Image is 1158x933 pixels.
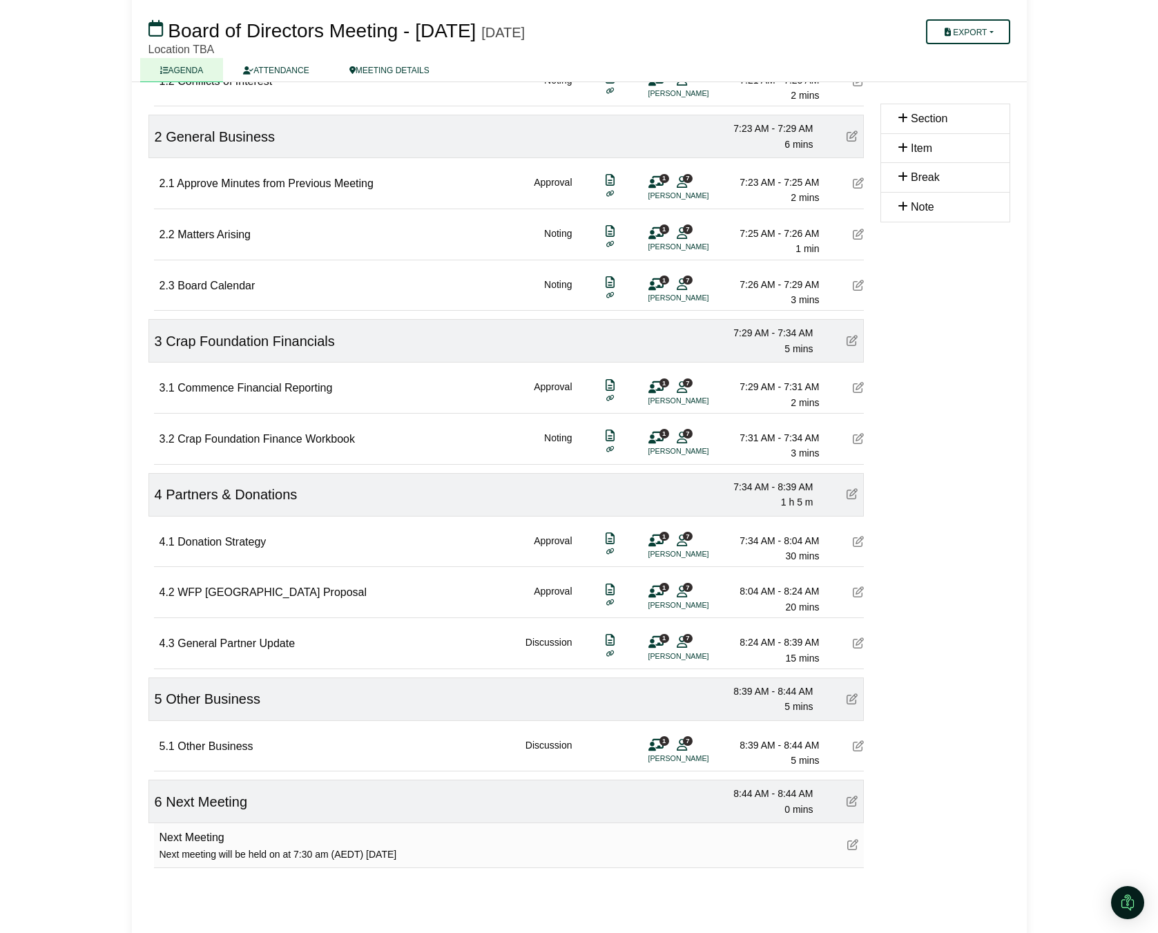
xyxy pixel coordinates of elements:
[791,448,819,459] span: 3 mins
[534,175,572,206] div: Approval
[723,379,820,394] div: 7:29 AM - 7:31 AM
[177,740,253,752] span: Other Business
[648,651,752,662] li: [PERSON_NAME]
[791,397,819,408] span: 2 mins
[160,536,175,548] span: 4.1
[155,129,162,144] span: 2
[148,44,215,55] span: Location TBA
[791,755,819,766] span: 5 mins
[166,129,275,144] span: General Business
[659,583,669,592] span: 1
[659,429,669,438] span: 1
[525,635,572,666] div: Discussion
[723,175,820,190] div: 7:23 AM - 7:25 AM
[329,58,450,82] a: MEETING DETAILS
[223,58,329,82] a: ATTENDANCE
[160,831,224,843] span: Next Meeting
[177,280,255,291] span: Board Calendar
[160,586,175,598] span: 4.2
[648,599,752,611] li: [PERSON_NAME]
[177,536,266,548] span: Donation Strategy
[659,532,669,541] span: 1
[177,177,374,189] span: Approve Minutes from Previous Meeting
[683,429,693,438] span: 7
[648,395,752,407] li: [PERSON_NAME]
[177,75,272,87] span: Conflicts of Interest
[717,479,813,494] div: 7:34 AM - 8:39 AM
[911,201,934,213] span: Note
[785,602,819,613] span: 20 mins
[723,635,820,650] div: 8:24 AM - 8:39 AM
[534,533,572,564] div: Approval
[723,277,820,292] div: 7:26 AM - 7:29 AM
[683,276,693,285] span: 7
[784,139,813,150] span: 6 mins
[166,691,260,706] span: Other Business
[648,445,752,457] li: [PERSON_NAME]
[160,177,175,189] span: 2.1
[160,75,175,87] span: 1.2
[683,634,693,643] span: 7
[155,691,162,706] span: 5
[160,280,175,291] span: 2.3
[166,794,247,809] span: Next Meeting
[717,684,813,699] div: 8:39 AM - 8:44 AM
[791,90,819,101] span: 2 mins
[659,378,669,387] span: 1
[177,382,332,394] span: Commence Financial Reporting
[140,58,224,82] a: AGENDA
[1111,886,1144,919] div: Open Intercom Messenger
[683,378,693,387] span: 7
[911,113,947,124] span: Section
[544,430,572,461] div: Noting
[160,740,175,752] span: 5.1
[544,73,572,104] div: Noting
[683,532,693,541] span: 7
[168,20,476,41] span: Board of Directors Meeting - [DATE]
[160,382,175,394] span: 3.1
[723,584,820,599] div: 8:04 AM - 8:24 AM
[659,174,669,183] span: 1
[544,277,572,308] div: Noting
[683,224,693,233] span: 7
[648,241,752,253] li: [PERSON_NAME]
[683,174,693,183] span: 7
[648,548,752,560] li: [PERSON_NAME]
[791,192,819,203] span: 2 mins
[781,497,813,508] span: 1 h 5 m
[177,229,251,240] span: Matters Arising
[926,19,1010,44] button: Export
[155,487,162,502] span: 4
[723,226,820,241] div: 7:25 AM - 7:26 AM
[525,738,572,769] div: Discussion
[723,533,820,548] div: 7:34 AM - 8:04 AM
[160,229,175,240] span: 2.2
[166,334,335,349] span: Crap Foundation Financials
[791,294,819,305] span: 3 mins
[648,190,752,202] li: [PERSON_NAME]
[659,736,669,745] span: 1
[717,325,813,340] div: 7:29 AM - 7:34 AM
[717,786,813,801] div: 8:44 AM - 8:44 AM
[659,634,669,643] span: 1
[160,433,175,445] span: 3.2
[544,226,572,257] div: Noting
[911,142,932,154] span: Item
[648,753,752,764] li: [PERSON_NAME]
[785,653,819,664] span: 15 mins
[534,584,572,615] div: Approval
[155,794,162,809] span: 6
[784,804,813,815] span: 0 mins
[784,701,813,712] span: 5 mins
[534,379,572,410] div: Approval
[177,433,355,445] span: Crap Foundation Finance Workbook
[481,24,525,41] div: [DATE]
[659,224,669,233] span: 1
[659,276,669,285] span: 1
[683,583,693,592] span: 7
[723,430,820,445] div: 7:31 AM - 7:34 AM
[160,847,397,862] div: Next meeting will be held on at 7:30 am (AEDT) [DATE]
[166,487,297,502] span: Partners & Donations
[177,637,295,649] span: General Partner Update
[795,243,819,254] span: 1 min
